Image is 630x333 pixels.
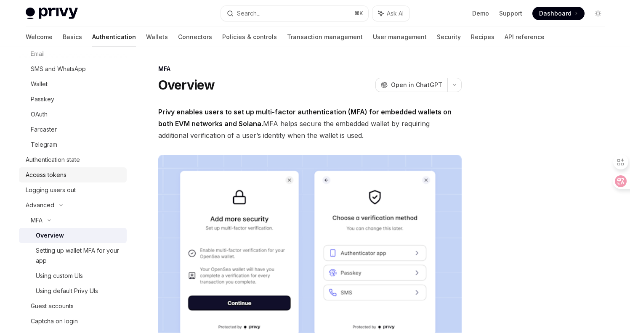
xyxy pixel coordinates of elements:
[63,27,82,47] a: Basics
[19,137,127,152] a: Telegram
[19,152,127,167] a: Authentication state
[375,78,447,92] button: Open in ChatGPT
[19,167,127,182] a: Access tokens
[19,228,127,243] a: Overview
[31,109,48,119] div: OAuth
[532,7,585,20] a: Dashboard
[31,215,43,225] div: MFA
[222,27,277,47] a: Policies & controls
[26,185,76,195] div: Logging users out
[354,10,363,17] span: ⌘ K
[19,314,127,329] a: Captcha on login
[19,182,127,198] a: Logging users out
[237,8,261,18] div: Search...
[26,27,53,47] a: Welcome
[221,6,368,21] button: Search...⌘K
[437,27,461,47] a: Security
[36,246,122,266] div: Setting up wallet MFA for your app
[26,8,78,19] img: light logo
[26,155,80,165] div: Authentication state
[158,77,215,92] h1: Overview
[387,9,404,18] span: Ask AI
[31,79,48,89] div: Wallet
[372,6,409,21] button: Ask AI
[146,27,168,47] a: Wallets
[36,230,64,240] div: Overview
[31,64,86,74] div: SMS and WhatsApp
[19,122,127,137] a: Farcaster
[19,77,127,92] a: Wallet
[391,81,442,89] span: Open in ChatGPT
[19,61,127,77] a: SMS and WhatsApp
[591,7,605,20] button: Toggle dark mode
[471,27,494,47] a: Recipes
[19,107,127,122] a: OAuth
[19,92,127,107] a: Passkey
[26,200,54,210] div: Advanced
[36,286,98,296] div: Using default Privy UIs
[26,170,66,180] div: Access tokens
[472,9,489,18] a: Demo
[539,9,572,18] span: Dashboard
[31,94,54,104] div: Passkey
[31,124,57,135] div: Farcaster
[19,268,127,283] a: Using custom UIs
[31,301,74,311] div: Guest accounts
[92,27,136,47] a: Authentication
[19,283,127,299] a: Using default Privy UIs
[36,271,83,281] div: Using custom UIs
[505,27,545,47] a: API reference
[31,140,57,150] div: Telegram
[373,27,427,47] a: User management
[19,243,127,268] a: Setting up wallet MFA for your app
[19,299,127,314] a: Guest accounts
[158,65,462,73] div: MFA
[499,9,522,18] a: Support
[31,316,78,326] div: Captcha on login
[158,108,452,128] strong: Privy enables users to set up multi-factor authentication (MFA) for embedded wallets on both EVM ...
[287,27,363,47] a: Transaction management
[158,106,462,141] span: MFA helps secure the embedded wallet by requiring additional verification of a user’s identity wh...
[178,27,212,47] a: Connectors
